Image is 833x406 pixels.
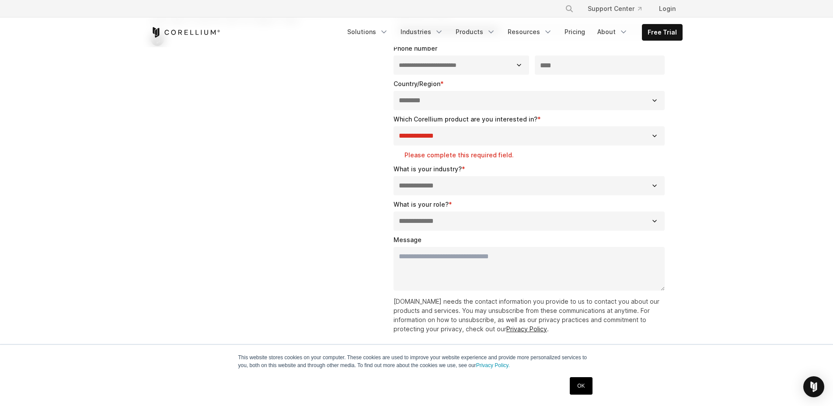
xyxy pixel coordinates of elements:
a: Privacy Policy [506,325,547,333]
span: What is your industry? [394,165,462,173]
div: Open Intercom Messenger [803,376,824,397]
a: Resources [502,24,558,40]
span: Which Corellium product are you interested in? [394,115,537,123]
a: Industries [395,24,449,40]
button: Search [561,1,577,17]
a: Products [450,24,501,40]
p: This website stores cookies on your computer. These cookies are used to improve your website expe... [238,354,595,369]
p: [DOMAIN_NAME] needs the contact information you provide to us to contact you about our products a... [394,297,669,333]
a: Pricing [559,24,590,40]
div: Navigation Menu [342,24,683,41]
a: Solutions [342,24,394,40]
a: About [592,24,633,40]
span: Message [394,236,422,243]
a: OK [570,377,592,395]
a: Free Trial [642,24,682,40]
a: Support Center [581,1,648,17]
a: Privacy Policy. [476,362,510,368]
span: Country/Region [394,80,440,87]
div: Navigation Menu [554,1,683,17]
label: Please complete this required field. [404,151,669,160]
a: Login [652,1,683,17]
span: Phone number [394,45,437,52]
a: Corellium Home [151,27,220,38]
span: What is your role? [394,201,449,208]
